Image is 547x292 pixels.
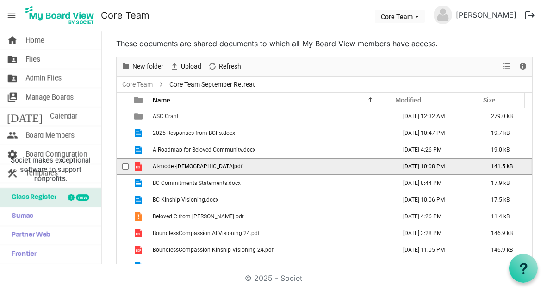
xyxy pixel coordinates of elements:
span: Core Team September Retreat [168,79,257,90]
span: AI-model-[DEMOGRAPHIC_DATA]pdf [153,163,242,170]
span: Upload [180,61,202,72]
td: checkbox [117,208,129,225]
td: Core Team Final Agenda 2025.docx is template cell column header Name [150,258,393,275]
a: © 2025 - Societ [245,273,302,283]
span: Board Configuration [25,145,87,164]
td: checkbox [117,241,129,258]
td: checkbox [117,108,129,125]
span: Sumac [7,207,33,226]
span: Glass Register [7,188,56,207]
span: people [7,126,18,145]
span: Societ makes exceptional software to support nonprofits. [4,156,97,184]
td: BC Commitments Statements.docx is template cell column header Name [150,175,393,191]
span: BC Commitments Statements.docx [153,180,241,186]
a: [PERSON_NAME] [452,6,520,24]
span: Beloved C from [PERSON_NAME].odt [153,213,244,220]
span: Frontier [7,245,37,264]
td: 2025 Responses from BCFs.docx is template cell column header Name [150,125,393,141]
span: Refresh [218,61,242,72]
td: August 28, 2025 11:05 PM column header Modified [393,241,481,258]
span: Calendar [50,107,77,126]
span: Files [25,50,40,69]
td: 146.9 kB is template cell column header Size [481,241,532,258]
td: checkbox [117,258,129,275]
span: menu [3,6,20,24]
td: is template cell column header type [129,208,150,225]
img: My Board View Logo [23,4,97,27]
img: no-profile-picture.svg [434,6,452,24]
td: checkbox [117,141,129,158]
td: September 02, 2025 12:32 AM column header Modified [393,108,481,125]
td: 19.7 kB is template cell column header Size [481,125,532,141]
td: August 28, 2025 10:06 PM column header Modified [393,191,481,208]
div: Refresh [205,57,244,76]
span: Home [25,31,44,50]
td: checkbox [117,125,129,141]
span: ASC Grant [153,113,179,120]
td: August 04, 2025 4:26 PM column header Modified [393,141,481,158]
td: is template cell column header type [129,108,150,125]
a: Core Team [101,6,149,25]
span: BoundlessCompassion Kinship Visioning 24.pdf [153,247,273,253]
span: Core Team Final Agenda 2025.docx [153,263,242,270]
span: Manage Boards [25,88,74,107]
td: is template cell column header type [129,175,150,191]
td: is template cell column header type [129,125,150,141]
td: checkbox [117,191,129,208]
button: Core Team dropdownbutton [375,10,425,23]
span: BoundlessCompassion AI Visioning 24.pdf [153,230,260,236]
div: new [76,194,89,201]
td: August 28, 2025 10:03 PM column header Modified [393,258,481,275]
td: checkbox [117,175,129,191]
td: is template cell column header type [129,241,150,258]
span: folder_shared [7,50,18,69]
td: BoundlessCompassion AI Visioning 24.pdf is template cell column header Name [150,225,393,241]
td: 20.1 kB is template cell column header Size [481,258,532,275]
span: New folder [131,61,164,72]
td: 146.9 kB is template cell column header Size [481,225,532,241]
td: is template cell column header type [129,158,150,175]
td: July 31, 2025 8:44 PM column header Modified [393,175,481,191]
td: is template cell column header type [129,225,150,241]
td: ASC Grant is template cell column header Name [150,108,393,125]
span: home [7,31,18,50]
td: August 28, 2025 10:08 PM column header Modified [393,158,481,175]
td: AI-model-church.pdf is template cell column header Name [150,158,393,175]
td: BC Kinship Visioning.docx is template cell column header Name [150,191,393,208]
span: settings [7,145,18,164]
div: View [499,57,515,76]
span: Size [483,96,496,104]
td: September 03, 2025 3:28 PM column header Modified [393,225,481,241]
td: is template cell column header type [129,191,150,208]
span: [DATE] [7,107,43,126]
td: A Roadmap for Beloved Community.docx is template cell column header Name [150,141,393,158]
td: 141.5 kB is template cell column header Size [481,158,532,175]
td: 279.0 kB is template cell column header Size [481,108,532,125]
span: folder_shared [7,69,18,88]
span: Partner Web [7,226,50,245]
td: BoundlessCompassion Kinship Visioning 24.pdf is template cell column header Name [150,241,393,258]
span: Name [153,96,170,104]
div: Details [515,57,531,76]
td: 17.5 kB is template cell column header Size [481,191,532,208]
span: 2025 Responses from BCFs.docx [153,130,235,136]
td: is template cell column header type [129,258,150,275]
div: New folder [118,57,167,76]
td: August 04, 2025 4:26 PM column header Modified [393,208,481,225]
td: 11.4 kB is template cell column header Size [481,208,532,225]
p: These documents are shared documents to which all My Board View members have access. [116,38,533,49]
td: 17.9 kB is template cell column header Size [481,175,532,191]
span: Admin Files [25,69,62,88]
a: Core Team [120,79,155,90]
td: is template cell column header type [129,141,150,158]
span: Modified [395,96,421,104]
span: Board Members [25,126,75,145]
button: Upload [168,61,203,72]
td: checkbox [117,225,129,241]
span: switch_account [7,88,18,107]
button: Refresh [206,61,242,72]
button: Details [517,61,529,72]
button: New folder [119,61,165,72]
td: checkbox [117,158,129,175]
a: My Board View Logo [23,4,101,27]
